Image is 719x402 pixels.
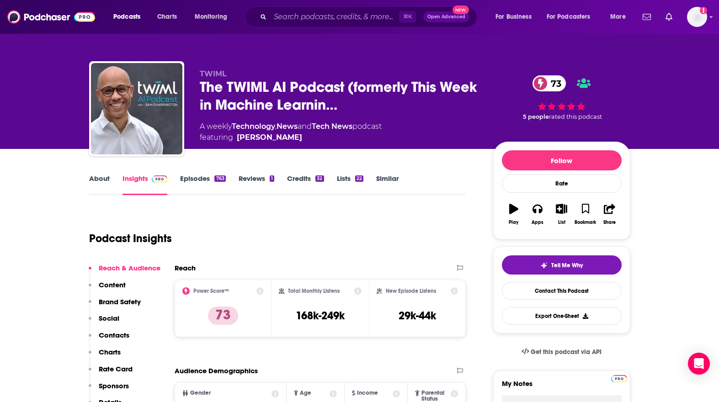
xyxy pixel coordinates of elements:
[610,11,626,23] span: More
[700,7,707,14] svg: Add a profile image
[296,309,345,323] h3: 168k-249k
[99,331,129,339] p: Contacts
[214,175,225,182] div: 763
[523,113,549,120] span: 5 people
[549,198,573,231] button: List
[89,331,129,348] button: Contacts
[287,174,324,195] a: Credits32
[639,9,655,25] a: Show notifications dropdown
[423,11,469,22] button: Open AdvancedNew
[288,288,340,294] h2: Total Monthly Listens
[275,122,277,131] span: ,
[502,150,622,170] button: Follow
[237,132,302,143] a: Sam Charrington
[91,63,182,154] img: The TWIML AI Podcast (formerly This Week in Machine Learning & Artificial Intelligence)
[502,379,622,395] label: My Notes
[509,220,518,225] div: Play
[558,220,565,225] div: List
[386,288,436,294] h2: New Episode Listens
[89,381,129,398] button: Sponsors
[547,11,591,23] span: For Podcasters
[399,11,416,23] span: ⌘ K
[502,255,622,275] button: tell me why sparkleTell Me Why
[89,314,119,331] button: Social
[495,11,532,23] span: For Business
[107,10,152,24] button: open menu
[232,122,275,131] a: Technology
[89,280,126,297] button: Content
[312,122,352,131] a: Tech News
[662,9,676,25] a: Show notifications dropdown
[300,390,311,396] span: Age
[597,198,621,231] button: Share
[152,175,168,183] img: Podchaser Pro
[421,390,449,402] span: Parental Status
[532,220,543,225] div: Apps
[542,75,566,91] span: 73
[575,220,596,225] div: Bookmark
[200,69,227,78] span: TWIML
[99,297,141,306] p: Brand Safety
[453,5,469,14] span: New
[190,390,211,396] span: Gender
[89,232,172,245] h1: Podcast Insights
[337,174,363,195] a: Lists22
[270,10,399,24] input: Search podcasts, credits, & more...
[254,6,486,27] div: Search podcasts, credits, & more...
[175,366,258,375] h2: Audience Demographics
[151,10,182,24] a: Charts
[113,11,140,23] span: Podcasts
[355,175,363,182] div: 22
[195,11,227,23] span: Monitoring
[541,10,604,24] button: open menu
[502,282,622,300] a: Contact This Podcast
[193,288,229,294] h2: Power Score™
[611,375,627,382] img: Podchaser Pro
[175,264,196,272] h2: Reach
[99,280,126,289] p: Content
[551,262,583,269] span: Tell Me Why
[502,307,622,325] button: Export One-Sheet
[99,348,121,356] p: Charts
[514,341,609,363] a: Get this podcast via API
[687,7,707,27] img: User Profile
[531,348,602,356] span: Get this podcast via API
[270,175,274,182] div: 1
[7,8,95,26] img: Podchaser - Follow, Share and Rate Podcasts
[89,348,121,365] button: Charts
[239,174,274,195] a: Reviews1
[99,264,160,272] p: Reach & Audience
[200,132,382,143] span: featuring
[99,381,129,390] p: Sponsors
[687,7,707,27] button: Show profile menu
[89,365,133,381] button: Rate Card
[493,69,630,127] div: 73 5 peoplerated this podcast
[502,174,622,193] div: Rate
[526,198,549,231] button: Apps
[99,365,133,373] p: Rate Card
[574,198,597,231] button: Bookmark
[157,11,177,23] span: Charts
[604,10,637,24] button: open menu
[540,262,548,269] img: tell me why sparkle
[687,7,707,27] span: Logged in as kindrieri
[427,15,465,19] span: Open Advanced
[89,264,160,280] button: Reach & Audience
[200,121,382,143] div: A weekly podcast
[603,220,616,225] div: Share
[376,174,399,195] a: Similar
[99,314,119,323] p: Social
[180,174,225,195] a: Episodes763
[399,309,436,323] h3: 29k-44k
[208,307,238,325] p: 73
[611,374,627,382] a: Pro website
[357,390,378,396] span: Income
[489,10,543,24] button: open menu
[502,198,526,231] button: Play
[122,174,168,195] a: InsightsPodchaser Pro
[89,174,110,195] a: About
[533,75,566,91] a: 73
[315,175,324,182] div: 32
